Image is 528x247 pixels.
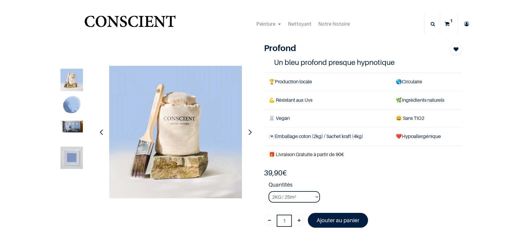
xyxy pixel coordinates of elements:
[440,13,457,34] a: 1
[264,73,391,91] td: Production locale
[269,115,290,121] span: 🐰 Vegan
[60,95,83,117] img: Product image
[288,20,311,27] span: Nettoyant
[269,181,462,191] strong: Quantités
[264,168,282,177] span: 39,90
[274,58,452,67] h4: Un bleu profond presque hypnotique
[396,97,402,103] span: 🌿
[318,20,350,27] span: Notre histoire
[264,215,275,226] a: Supprimer
[391,127,462,145] td: ❤️Hypoallergénique
[308,213,368,228] a: Ajouter au panier
[391,91,462,109] td: Ingrédients naturels
[60,121,83,133] img: Product image
[454,46,458,53] span: Add to wishlist
[269,151,344,157] font: 🎁 Livraison Gratuite à partir de 90€
[391,73,462,91] td: Circulaire
[269,79,275,85] span: 🏆
[396,115,406,121] span: 😄 S
[264,127,391,145] td: Emballage coton (2kg) / Sachet kraft (4kg)
[60,69,83,91] img: Product image
[396,79,402,85] span: 🌎
[83,12,177,36] img: Conscient
[264,43,432,53] h1: Profond
[253,13,284,34] a: Peinture
[269,97,312,103] span: 💪 Résistant aux Uvs
[294,215,305,226] a: Ajouter
[269,133,275,139] span: 💌
[83,12,177,36] a: Logo of Conscient
[264,168,287,177] b: €
[256,20,275,27] span: Peinture
[448,18,454,24] sup: 1
[391,109,462,127] td: ans TiO2
[109,66,242,198] img: Product image
[450,43,462,55] button: Add to wishlist
[317,217,359,223] font: Ajouter au panier
[60,147,83,169] img: Product image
